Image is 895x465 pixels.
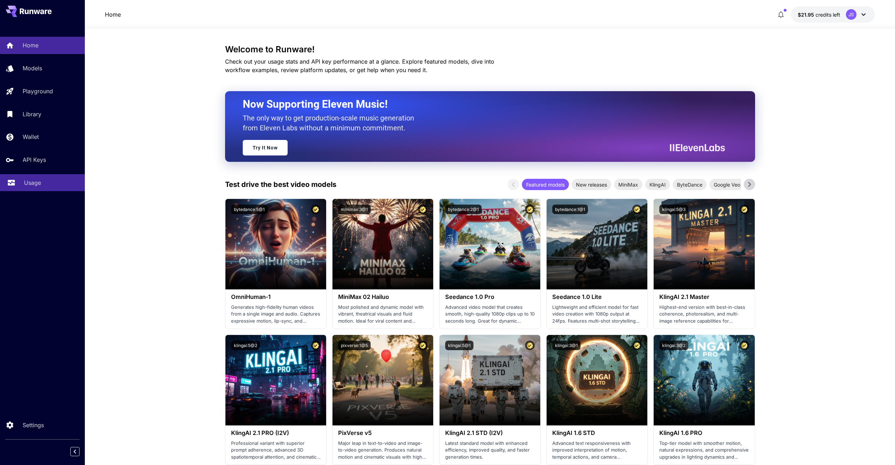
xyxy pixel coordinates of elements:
p: Wallet [23,133,39,141]
button: Collapse sidebar [70,447,80,456]
button: Certified Model – Vetted for best performance and includes a commercial license. [311,341,320,350]
span: MiniMax [614,181,642,188]
nav: breadcrumb [105,10,121,19]
button: bytedance:2@1 [445,205,482,214]
p: Top-tier model with smoother motion, natural expressions, and comprehensive upgrades in lighting ... [659,440,749,461]
p: Highest-end version with best-in-class coherence, photorealism, and multi-image reference capabil... [659,304,749,325]
div: ByteDance [673,179,707,190]
h3: Seedance 1.0 Pro [445,294,535,300]
p: Playground [23,87,53,95]
div: JS [846,9,856,20]
button: klingai:3@2 [659,341,688,350]
button: klingai:5@1 [445,341,473,350]
p: Advanced text responsiveness with improved interpretation of motion, temporal actions, and camera... [552,440,642,461]
p: The only way to get production-scale music generation from Eleven Labs without a minimum commitment. [243,113,419,133]
button: Certified Model – Vetted for best performance and includes a commercial license. [525,341,535,350]
span: ByteDance [673,181,707,188]
img: alt [225,335,326,425]
img: alt [440,199,540,289]
div: MiniMax [614,179,642,190]
img: alt [225,199,326,289]
p: Home [23,41,39,49]
img: alt [654,199,754,289]
p: Settings [23,421,44,429]
img: alt [332,335,433,425]
button: Certified Model – Vetted for best performance and includes a commercial license. [740,205,749,214]
button: Certified Model – Vetted for best performance and includes a commercial license. [632,205,642,214]
p: Most polished and dynamic model with vibrant, theatrical visuals and fluid motion. Ideal for vira... [338,304,428,325]
p: Latest standard model with enhanced efficiency, improved quality, and faster generation times. [445,440,535,461]
span: New releases [572,181,611,188]
button: Certified Model – Vetted for best performance and includes a commercial license. [632,341,642,350]
button: Certified Model – Vetted for best performance and includes a commercial license. [418,205,428,214]
button: bytedance:1@1 [552,205,588,214]
div: $21.953 [798,11,840,18]
h3: Welcome to Runware! [225,45,755,54]
button: bytedance:5@1 [231,205,267,214]
p: Advanced video model that creates smooth, high-quality 1080p clips up to 10 seconds long. Great f... [445,304,535,325]
h3: KlingAI 2.1 Master [659,294,749,300]
div: KlingAI [645,179,670,190]
button: Certified Model – Vetted for best performance and includes a commercial license. [311,205,320,214]
h3: KlingAI 1.6 PRO [659,430,749,436]
button: minimax:3@1 [338,205,371,214]
h3: KlingAI 2.1 STD (I2V) [445,430,535,436]
p: Models [23,64,42,72]
img: alt [547,335,647,425]
img: alt [547,199,647,289]
div: Collapse sidebar [76,445,85,458]
h3: Seedance 1.0 Lite [552,294,642,300]
span: credits left [815,12,840,18]
div: Google Veo [709,179,744,190]
p: Lightweight and efficient model for fast video creation with 1080p output at 24fps. Features mult... [552,304,642,325]
span: KlingAI [645,181,670,188]
p: Test drive the best video models [225,179,336,190]
a: Home [105,10,121,19]
span: Check out your usage stats and API key performance at a glance. Explore featured models, dive int... [225,58,494,73]
div: New releases [572,179,611,190]
button: klingai:5@2 [231,341,260,350]
h3: KlingAI 1.6 STD [552,430,642,436]
div: Featured models [522,179,569,190]
p: Library [23,110,41,118]
h3: OmniHuman‑1 [231,294,320,300]
h3: MiniMax 02 Hailuo [338,294,428,300]
h3: PixVerse v5 [338,430,428,436]
span: Google Veo [709,181,744,188]
span: $21.95 [798,12,815,18]
img: alt [332,199,433,289]
p: Generates high-fidelity human videos from a single image and audio. Captures expressive motion, l... [231,304,320,325]
button: Certified Model – Vetted for best performance and includes a commercial license. [740,341,749,350]
h3: KlingAI 2.1 PRO (I2V) [231,430,320,436]
img: alt [440,335,540,425]
p: API Keys [23,155,46,164]
span: Featured models [522,181,569,188]
a: Try It Now [243,140,288,155]
p: Usage [24,178,41,187]
button: Certified Model – Vetted for best performance and includes a commercial license. [418,341,428,350]
p: Professional variant with superior prompt adherence, advanced 3D spatiotemporal attention, and ci... [231,440,320,461]
button: pixverse:1@5 [338,341,371,350]
button: klingai:5@3 [659,205,688,214]
button: Certified Model – Vetted for best performance and includes a commercial license. [525,205,535,214]
img: alt [654,335,754,425]
h2: Now Supporting Eleven Music! [243,98,720,111]
p: Major leap in text-to-video and image-to-video generation. Produces natural motion and cinematic ... [338,440,428,461]
button: $21.953JS [791,6,875,23]
button: klingai:3@1 [552,341,581,350]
